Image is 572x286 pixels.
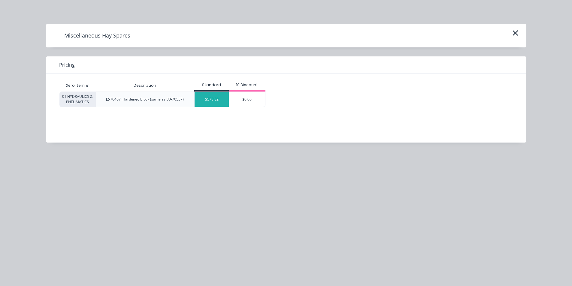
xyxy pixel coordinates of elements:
div: Xero Item # [59,80,95,92]
div: 01 HYDRAULICS & PNEUMATICS [59,92,95,107]
div: J2-70467, Hardened Block (same as B3-70557) [106,97,184,102]
div: 10 Discount [229,82,265,88]
h4: Miscellaneous Hay Spares [55,30,139,41]
span: Pricing [59,61,75,68]
div: Standard [194,82,229,88]
div: $578.82 [195,92,229,107]
div: $0.00 [229,92,265,107]
div: Description [129,78,161,93]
